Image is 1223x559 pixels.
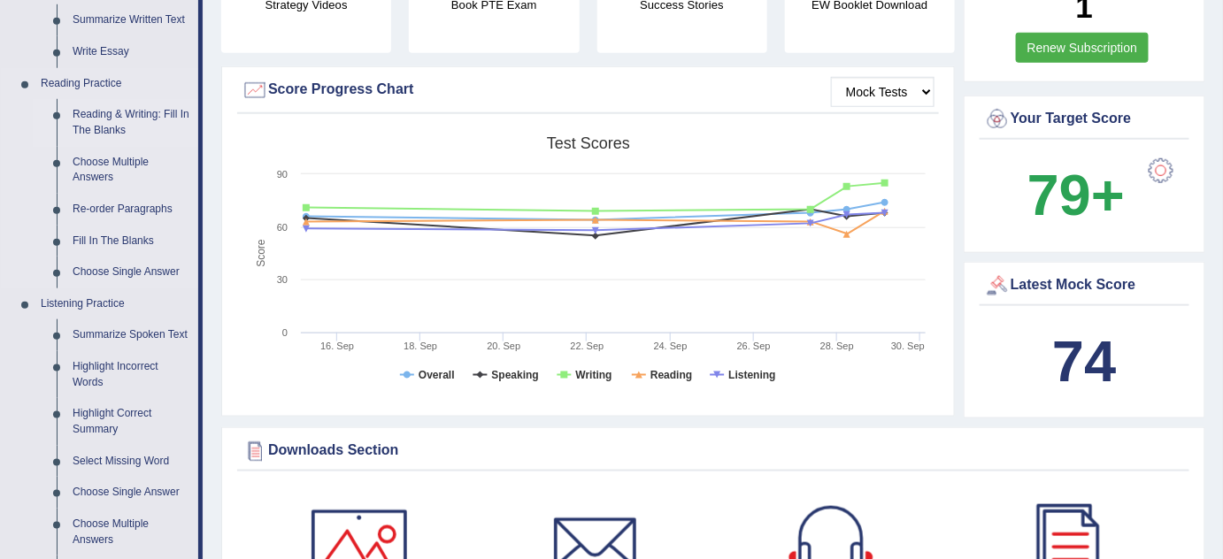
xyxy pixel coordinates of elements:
[547,134,630,152] tspan: Test scores
[33,68,198,100] a: Reading Practice
[404,341,437,351] tspan: 18. Sep
[820,341,854,351] tspan: 28. Sep
[65,477,198,509] a: Choose Single Answer
[728,369,775,381] tspan: Listening
[65,446,198,478] a: Select Missing Word
[1027,163,1125,227] b: 79+
[282,327,288,338] text: 0
[984,106,1185,133] div: Your Target Score
[65,99,198,146] a: Reading & Writing: Fill In The Blanks
[320,341,354,351] tspan: 16. Sep
[487,341,520,351] tspan: 20. Sep
[277,222,288,233] text: 60
[277,274,288,285] text: 30
[242,77,935,103] div: Score Progress Chart
[1052,329,1116,394] b: 74
[984,272,1185,299] div: Latest Mock Score
[65,147,198,194] a: Choose Multiple Answers
[571,341,604,351] tspan: 22. Sep
[33,288,198,320] a: Listening Practice
[65,194,198,226] a: Re-order Paragraphs
[65,398,198,445] a: Highlight Correct Summary
[650,369,692,381] tspan: Reading
[255,240,267,268] tspan: Score
[65,4,198,36] a: Summarize Written Text
[65,351,198,398] a: Highlight Incorrect Words
[65,257,198,288] a: Choose Single Answer
[891,341,925,351] tspan: 30. Sep
[737,341,771,351] tspan: 26. Sep
[242,438,1185,464] div: Downloads Section
[1016,33,1150,63] a: Renew Subscription
[65,319,198,351] a: Summarize Spoken Text
[65,226,198,257] a: Fill In The Blanks
[419,369,455,381] tspan: Overall
[654,341,688,351] tspan: 24. Sep
[576,369,612,381] tspan: Writing
[277,169,288,180] text: 90
[65,509,198,555] a: Choose Multiple Answers
[65,36,198,68] a: Write Essay
[492,369,539,381] tspan: Speaking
